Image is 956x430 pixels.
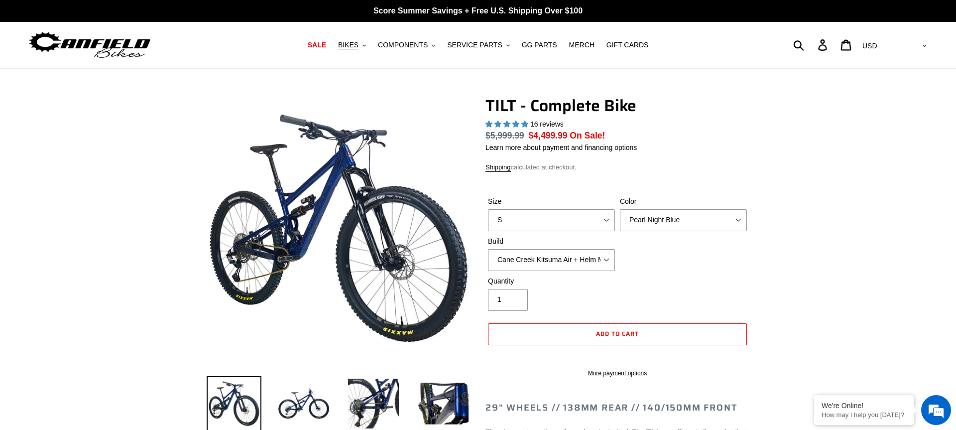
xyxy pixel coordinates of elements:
a: More payment options [488,369,747,378]
h2: 29" Wheels // 138mm Rear // 140/150mm Front [485,403,749,414]
h1: TILT - Complete Bike [485,96,749,115]
a: SALE [303,38,331,52]
span: BIKES [338,41,358,49]
button: BIKES [333,38,371,52]
s: $5,999.99 [485,131,524,141]
a: GIFT CARDS [601,38,654,52]
button: Add to cart [488,323,747,345]
p: How may I help you today? [822,411,906,419]
span: GG PARTS [522,41,557,49]
label: Build [488,236,615,247]
span: SERVICE PARTS [447,41,502,49]
span: On Sale! [570,129,605,142]
span: $4,499.99 [529,131,568,141]
button: COMPONENTS [373,38,440,52]
span: 5.00 stars [485,120,530,128]
button: SERVICE PARTS [442,38,514,52]
a: Shipping [485,163,511,172]
a: MERCH [564,38,599,52]
label: Color [620,196,747,207]
div: We're Online! [822,402,906,410]
a: GG PARTS [517,38,562,52]
span: MERCH [569,41,595,49]
input: Search [799,34,824,56]
a: Learn more about payment and financing options [485,143,637,151]
span: GIFT CARDS [606,41,649,49]
span: SALE [308,41,326,49]
img: Canfield Bikes [27,29,152,61]
label: Size [488,196,615,207]
label: Quantity [488,276,615,287]
span: 16 reviews [530,120,564,128]
div: calculated at checkout. [485,162,749,172]
span: Add to cart [596,329,639,338]
span: COMPONENTS [378,41,428,49]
